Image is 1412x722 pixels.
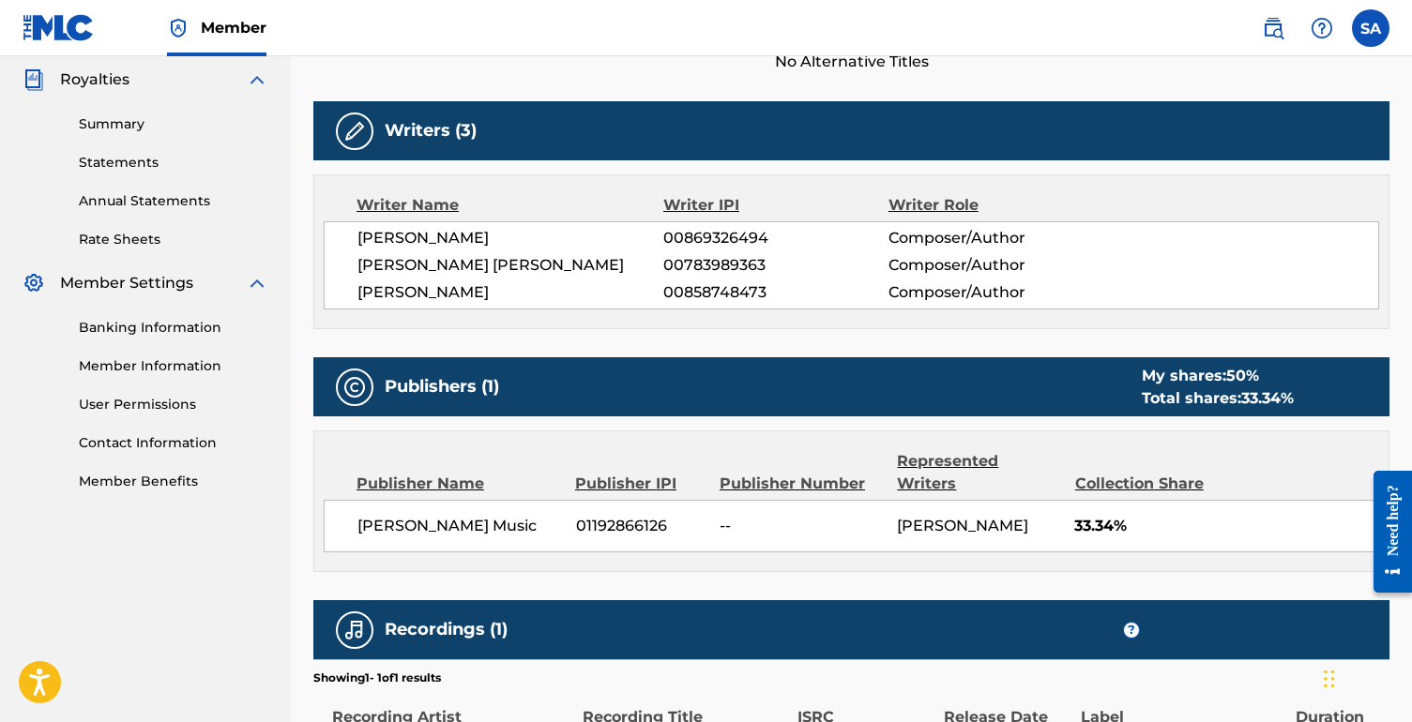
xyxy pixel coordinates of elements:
span: 00858748473 [663,281,888,304]
span: Composer/Author [888,281,1093,304]
span: 01192866126 [576,515,706,537]
a: Member Information [79,356,268,376]
span: 50 % [1226,367,1259,384]
img: Royalties [23,68,45,91]
h5: Publishers (1) [385,376,499,398]
span: 33.34% [1074,515,1378,537]
a: Banking Information [79,318,268,338]
div: Represented Writers [897,450,1060,495]
span: Member Settings [60,272,193,294]
span: [PERSON_NAME] [897,517,1028,534]
img: expand [246,68,268,91]
span: 00869326494 [663,227,888,249]
div: Publisher Number [720,473,883,495]
div: Collection Share [1075,473,1229,495]
div: My shares: [1142,365,1294,387]
div: User Menu [1352,9,1389,47]
img: help [1311,17,1333,39]
span: [PERSON_NAME] [357,227,663,249]
p: Showing 1 - 1 of 1 results [313,669,441,686]
iframe: Resource Center [1359,457,1412,608]
div: Writer Name [357,194,663,217]
img: Recordings [343,619,366,641]
img: Member Settings [23,272,45,294]
a: Summary [79,114,268,134]
a: Public Search [1254,9,1292,47]
div: Drag [1324,651,1335,707]
span: Composer/Author [888,254,1093,277]
span: -- [720,515,883,537]
h5: Writers (3) [385,120,477,142]
span: [PERSON_NAME] [357,281,663,304]
a: Contact Information [79,433,268,453]
span: Member [201,17,266,38]
img: MLC Logo [23,14,95,41]
div: Writer Role [888,194,1093,217]
div: Help [1303,9,1341,47]
iframe: Chat Widget [1318,632,1412,722]
span: 33.34 % [1241,389,1294,407]
div: Total shares: [1142,387,1294,410]
h5: Recordings (1) [385,619,508,640]
img: expand [246,272,268,294]
img: Publishers [343,376,366,399]
div: Publisher IPI [575,473,706,495]
img: Writers [343,120,366,143]
span: No Alternative Titles [313,51,1389,73]
div: Writer IPI [663,194,888,217]
a: Statements [79,153,268,173]
span: Composer/Author [888,227,1093,249]
a: Member Benefits [79,472,268,491]
span: [PERSON_NAME] Music [357,515,562,537]
span: [PERSON_NAME] [PERSON_NAME] [357,254,663,277]
a: Annual Statements [79,191,268,211]
a: Rate Sheets [79,230,268,249]
span: Royalties [60,68,129,91]
div: Publisher Name [357,473,561,495]
span: ? [1124,623,1139,638]
span: 00783989363 [663,254,888,277]
img: search [1262,17,1284,39]
a: User Permissions [79,395,268,414]
img: Top Rightsholder [167,17,190,39]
